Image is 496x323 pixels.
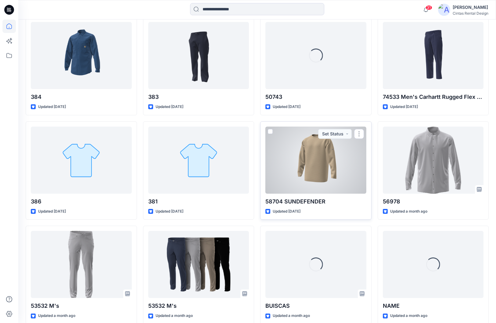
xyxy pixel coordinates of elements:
a: 381 [148,127,249,194]
p: Updated [DATE] [390,104,418,110]
p: 53532 M's [31,302,132,310]
p: BUISCAS [265,302,366,310]
a: 383 [148,22,249,89]
p: Updated a month ago [390,313,427,319]
p: Updated a month ago [273,313,310,319]
div: Cintas Rental Design [453,11,488,16]
p: 50743 [265,93,366,101]
a: 386 [31,127,132,194]
p: Updated [DATE] [156,104,183,110]
a: 53532 M's [31,231,132,298]
p: 386 [31,197,132,206]
p: 56978 [383,197,484,206]
p: Updated [DATE] [38,104,66,110]
p: 383 [148,93,249,101]
a: 384 [31,22,132,89]
span: 31 [426,5,432,10]
p: NAME [383,302,484,310]
div: [PERSON_NAME] [453,4,488,11]
p: Updated [DATE] [156,208,183,215]
p: 58704 SUNDEFENDER [265,197,366,206]
p: 74533 Men's Carhartt Rugged Flex Pant [383,93,484,101]
a: 74533 Men's Carhartt Rugged Flex Pant [383,22,484,89]
p: Updated [DATE] [38,208,66,215]
a: 58704 SUNDEFENDER [265,127,366,194]
p: 53532 M's [148,302,249,310]
p: Updated a month ago [390,208,427,215]
p: 384 [31,93,132,101]
a: 53532 M's [148,231,249,298]
p: Updated a month ago [38,313,75,319]
img: avatar [438,4,450,16]
p: Updated [DATE] [273,104,300,110]
p: Updated [DATE] [273,208,300,215]
p: 381 [148,197,249,206]
p: Updated a month ago [156,313,193,319]
a: 56978 [383,127,484,194]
